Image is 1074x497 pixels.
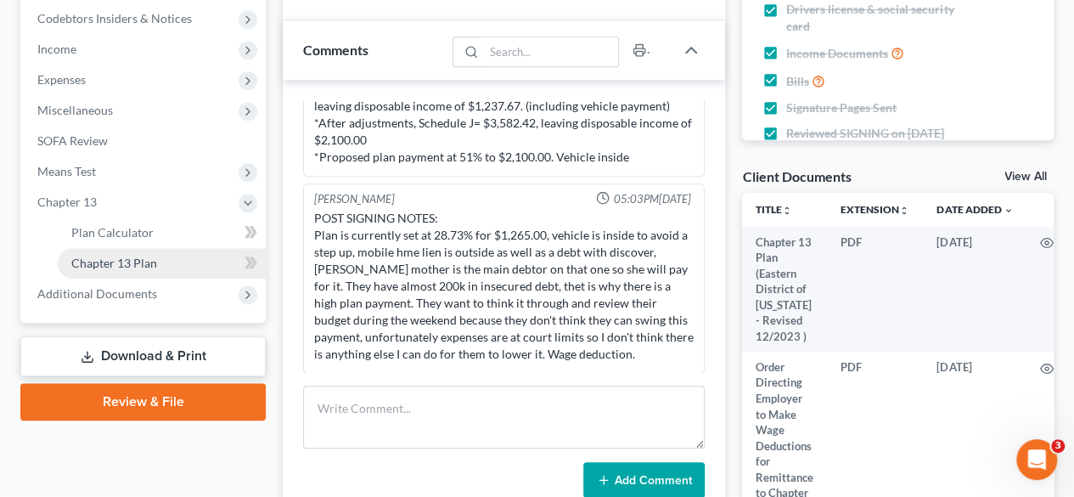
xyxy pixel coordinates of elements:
[841,203,909,216] a: Extensionunfold_more
[756,203,792,216] a: Titleunfold_more
[782,206,792,216] i: unfold_more
[786,45,888,62] span: Income Documents
[71,225,154,240] span: Plan Calculator
[20,336,266,376] a: Download & Print
[1016,439,1057,480] iframe: Intercom live chat
[58,217,266,248] a: Plan Calculator
[1051,439,1065,453] span: 3
[37,286,157,301] span: Additional Documents
[484,37,619,66] input: Search...
[58,248,266,279] a: Chapter 13 Plan
[742,227,827,352] td: Chapter 13 Plan (Eastern District of [US_STATE] - Revised 12/2023 )
[37,133,108,148] span: SOFA Review
[37,11,192,25] span: Codebtors Insiders & Notices
[37,195,97,209] span: Chapter 13
[24,126,266,156] a: SOFA Review
[303,42,368,58] span: Comments
[899,206,909,216] i: unfold_more
[37,164,96,178] span: Means Test
[827,227,923,352] td: PDF
[314,191,395,207] div: [PERSON_NAME]
[71,256,157,270] span: Chapter 13 Plan
[936,203,1013,216] a: Date Added expand_more
[786,73,809,90] span: Bills
[20,383,266,421] a: Review & File
[37,72,86,87] span: Expenses
[37,103,113,117] span: Miscellaneous
[786,99,897,116] span: Signature Pages Sent
[1003,206,1013,216] i: expand_more
[613,191,690,207] span: 05:03PM[DATE]
[314,210,694,363] div: POST SIGNING NOTES: Plan is currently set at 28.73% for $1,265.00, vehicle is inside to avoid a s...
[742,167,851,185] div: Client Documents
[786,125,944,142] span: Reviewed SIGNING on [DATE]
[923,227,1026,352] td: [DATE]
[37,42,76,56] span: Income
[1004,171,1047,183] a: View All
[786,1,961,35] span: Drivers license & social security card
